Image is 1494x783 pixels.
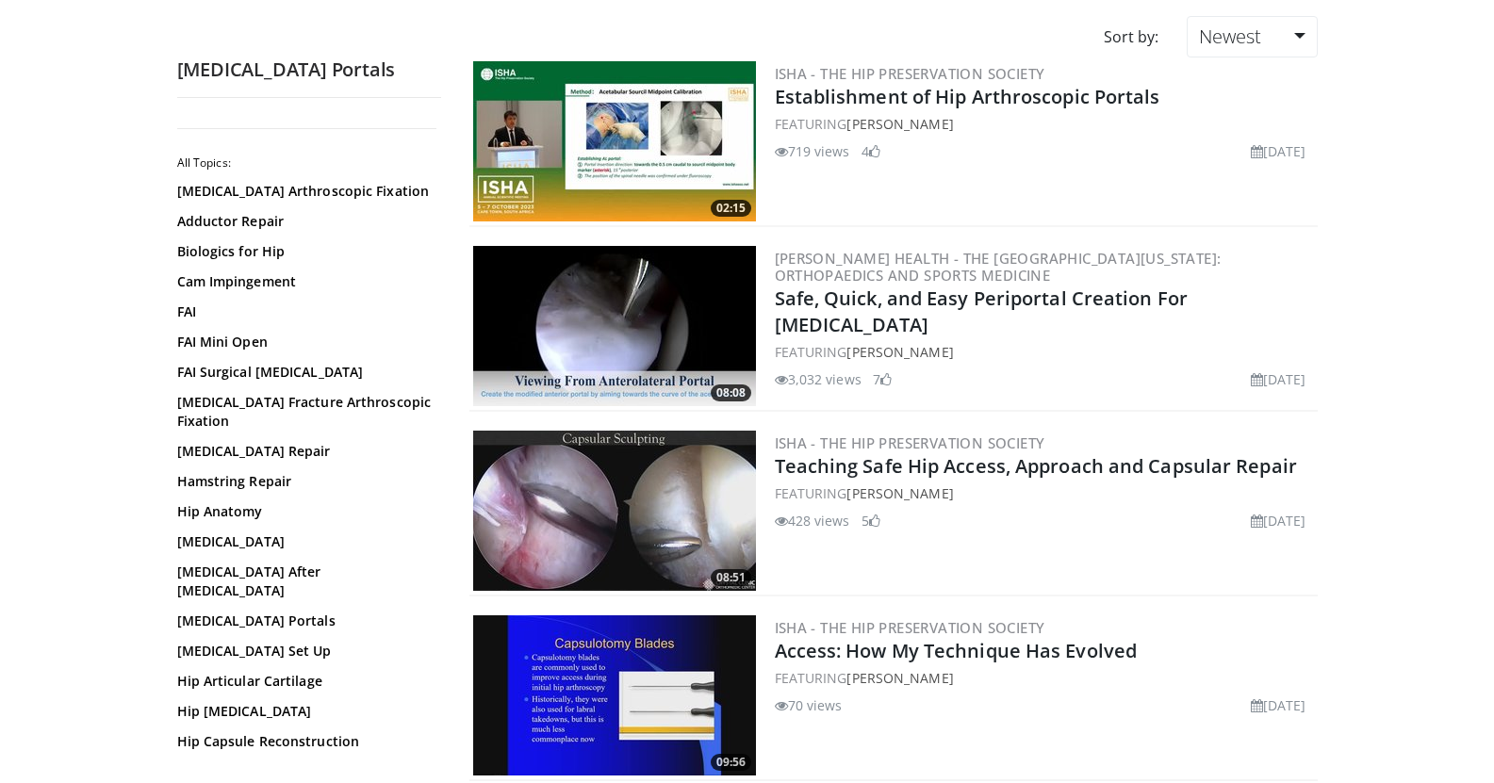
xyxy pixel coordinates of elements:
[1251,141,1306,161] li: [DATE]
[177,672,432,691] a: Hip Articular Cartilage
[846,343,953,361] a: [PERSON_NAME]
[711,569,751,586] span: 08:51
[177,155,436,171] h2: All Topics:
[473,431,756,591] img: 66728ff5-0a2e-4cac-914e-88d5b35bb6d6.300x170_q85_crop-smart_upscale.jpg
[177,563,432,600] a: [MEDICAL_DATA] After [MEDICAL_DATA]
[775,433,1045,452] a: ISHA - The Hip Preservation Society
[177,612,432,630] a: [MEDICAL_DATA] Portals
[1251,695,1306,715] li: [DATE]
[711,200,751,217] span: 02:15
[1187,16,1317,57] a: Newest
[473,246,756,406] img: 6818fe2e-2f57-4fdc-aa11-690dbec7849a.300x170_q85_crop-smart_upscale.jpg
[775,64,1045,83] a: ISHA - The Hip Preservation Society
[862,511,880,530] li: 5
[177,762,432,781] a: [MEDICAL_DATA]
[177,502,432,521] a: Hip Anatomy
[846,669,953,687] a: [PERSON_NAME]
[775,618,1045,637] a: ISHA - The Hip Preservation Society
[711,384,751,401] span: 08:08
[775,114,1314,134] div: FEATURING
[775,695,843,715] li: 70 views
[775,342,1314,362] div: FEATURING
[473,431,756,591] a: 08:51
[775,249,1222,285] a: [PERSON_NAME] Health - The [GEOGRAPHIC_DATA][US_STATE]: Orthopaedics and Sports Medicine
[846,115,953,133] a: [PERSON_NAME]
[177,472,432,491] a: Hamstring Repair
[177,732,432,751] a: Hip Capsule Reconstruction
[775,84,1160,109] a: Establishment of Hip Arthroscopic Portals
[473,615,756,775] img: ebefae67-eff0-454a-a6a4-c8a29bdb6f9a.300x170_q85_crop-smart_upscale.jpg
[775,638,1138,663] a: Access: How My Technique Has Evolved
[775,511,850,530] li: 428 views
[775,369,862,389] li: 3,032 views
[473,61,756,221] a: 02:15
[1251,369,1306,389] li: [DATE]
[177,393,432,431] a: [MEDICAL_DATA] Fracture Arthroscopic Fixation
[775,285,1189,337] a: Safe, Quick, and Easy Periportal Creation For [MEDICAL_DATA]
[177,532,432,551] a: [MEDICAL_DATA]
[775,141,850,161] li: 719 views
[711,754,751,771] span: 09:56
[177,702,432,721] a: Hip [MEDICAL_DATA]
[473,246,756,406] a: 08:08
[846,484,953,502] a: [PERSON_NAME]
[177,302,432,321] a: FAI
[775,668,1314,688] div: FEATURING
[177,272,432,291] a: Cam Impingement
[775,483,1314,503] div: FEATURING
[473,61,756,221] img: e2a951ce-317b-4f42-a5e6-9d56d33407ec.300x170_q85_crop-smart_upscale.jpg
[177,642,432,661] a: [MEDICAL_DATA] Set Up
[177,182,432,201] a: [MEDICAL_DATA] Arthroscopic Fixation
[177,242,432,261] a: Biologics for Hip
[1199,24,1261,49] span: Newest
[177,212,432,231] a: Adductor Repair
[177,57,441,82] h2: [MEDICAL_DATA] Portals
[177,333,432,351] a: FAI Mini Open
[177,363,432,382] a: FAI Surgical [MEDICAL_DATA]
[1090,16,1173,57] div: Sort by:
[775,453,1297,479] a: Teaching Safe Hip Access, Approach and Capsular Repair
[177,442,432,461] a: [MEDICAL_DATA] Repair
[873,369,892,389] li: 7
[1251,511,1306,530] li: [DATE]
[473,615,756,775] a: 09:56
[862,141,880,161] li: 4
